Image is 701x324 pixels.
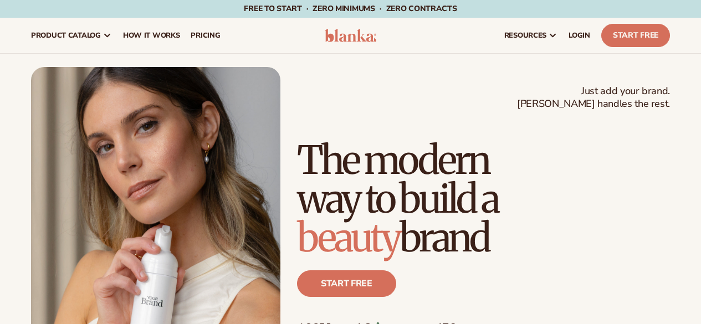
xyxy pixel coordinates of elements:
[244,3,457,14] span: Free to start · ZERO minimums · ZERO contracts
[517,85,670,111] span: Just add your brand. [PERSON_NAME] handles the rest.
[297,141,670,257] h1: The modern way to build a brand
[297,270,396,297] a: Start free
[601,24,670,47] a: Start Free
[123,31,180,40] span: How It Works
[504,31,546,40] span: resources
[25,18,117,53] a: product catalog
[117,18,186,53] a: How It Works
[185,18,226,53] a: pricing
[31,31,101,40] span: product catalog
[563,18,596,53] a: LOGIN
[569,31,590,40] span: LOGIN
[325,29,377,42] img: logo
[297,213,400,262] span: beauty
[191,31,220,40] span: pricing
[499,18,563,53] a: resources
